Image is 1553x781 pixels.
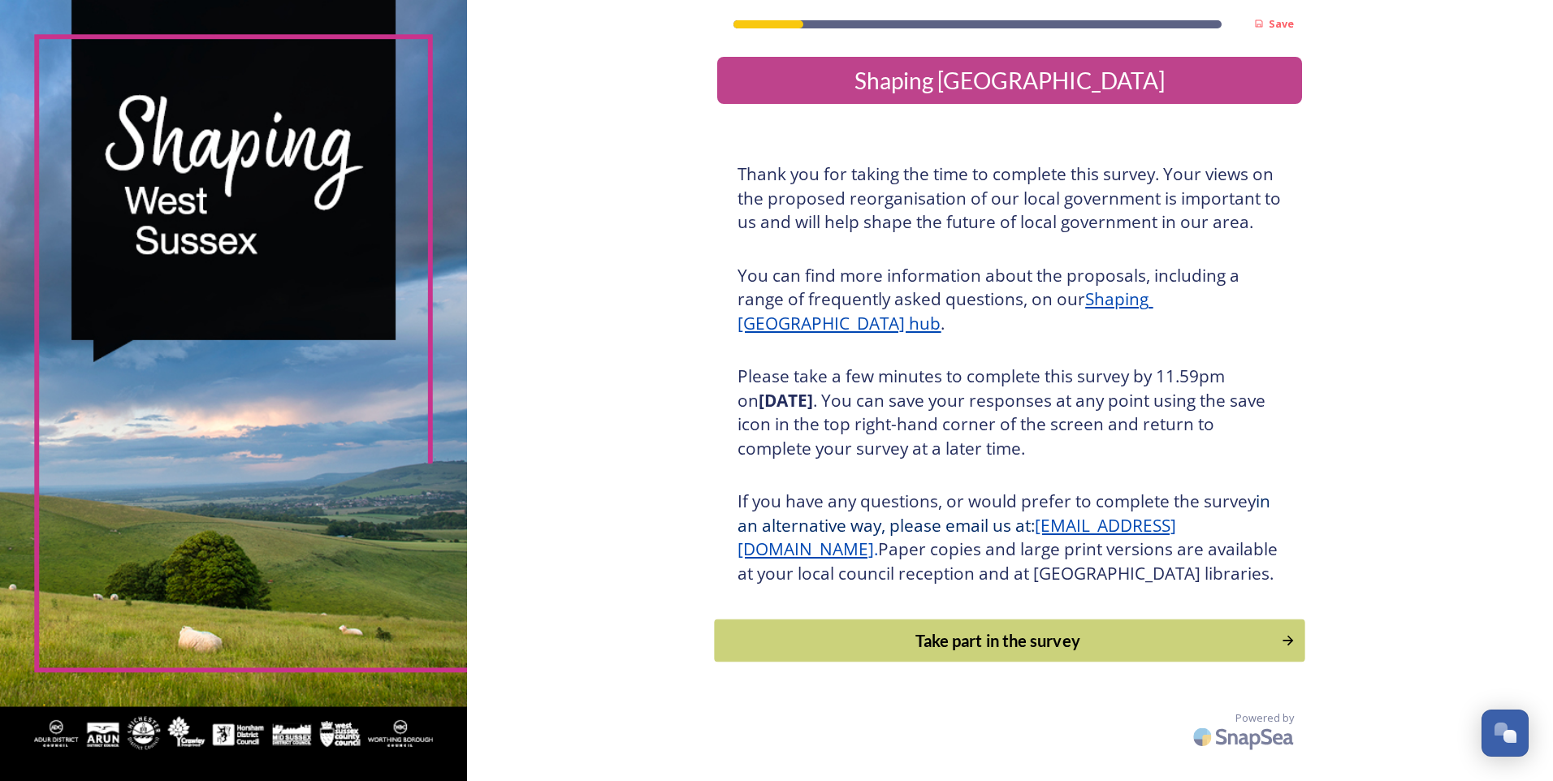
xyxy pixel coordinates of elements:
[738,365,1282,460] h3: Please take a few minutes to complete this survey by 11.59pm on . You can save your responses at ...
[738,490,1282,585] h3: If you have any questions, or would prefer to complete the survey Paper copies and large print ve...
[738,287,1153,334] a: Shaping [GEOGRAPHIC_DATA] hub
[724,63,1296,97] div: Shaping [GEOGRAPHIC_DATA]
[715,619,1305,662] button: Continue
[738,264,1282,336] h3: You can find more information about the proposals, including a range of frequently asked question...
[724,628,1273,653] div: Take part in the survey
[1235,710,1294,726] span: Powered by
[1482,710,1529,757] button: Open Chat
[759,389,813,412] strong: [DATE]
[738,514,1176,561] a: [EMAIL_ADDRESS][DOMAIN_NAME]
[1269,16,1294,31] strong: Save
[874,537,878,560] span: .
[1188,718,1302,756] img: SnapSea Logo
[738,490,1274,537] span: in an alternative way, please email us at:
[738,162,1282,235] h3: Thank you for taking the time to complete this survey. Your views on the proposed reorganisation ...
